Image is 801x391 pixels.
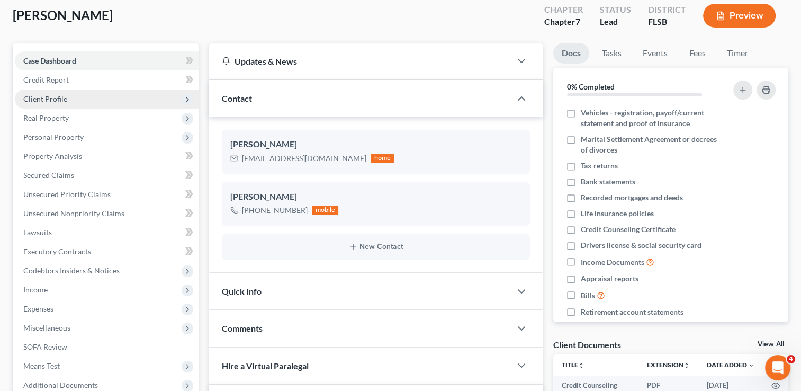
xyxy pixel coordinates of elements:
[683,362,690,369] i: unfold_more
[15,51,199,70] a: Case Dashboard
[544,16,583,28] div: Chapter
[23,285,48,294] span: Income
[15,166,199,185] a: Secured Claims
[222,56,498,67] div: Updates & News
[648,16,686,28] div: FLSB
[13,7,113,23] span: [PERSON_NAME]
[23,75,69,84] span: Credit Report
[544,4,583,16] div: Chapter
[581,208,654,219] span: Life insurance policies
[371,154,394,163] div: home
[703,4,776,28] button: Preview
[23,113,69,122] span: Real Property
[648,4,686,16] div: District
[758,341,784,348] a: View All
[581,307,683,317] span: Retirement account statements
[581,176,635,187] span: Bank statements
[581,240,701,251] span: Drivers license & social security card
[312,206,338,215] div: mobile
[680,43,714,64] a: Fees
[23,323,70,332] span: Miscellaneous
[23,380,98,389] span: Additional Documents
[718,43,757,64] a: Timer
[600,4,631,16] div: Status
[553,43,589,64] a: Docs
[15,185,199,204] a: Unsecured Priority Claims
[23,247,91,256] span: Executory Contracts
[634,43,676,64] a: Events
[647,361,690,369] a: Extensionunfold_more
[707,361,754,369] a: Date Added expand_more
[23,304,53,313] span: Expenses
[230,191,521,203] div: [PERSON_NAME]
[787,355,795,363] span: 4
[23,342,67,351] span: SOFA Review
[578,362,584,369] i: unfold_more
[575,16,580,26] span: 7
[242,205,308,216] div: [PHONE_NUMBER]
[553,339,621,350] div: Client Documents
[562,361,584,369] a: Titleunfold_more
[748,362,754,369] i: expand_more
[23,152,82,161] span: Property Analysis
[23,209,124,218] span: Unsecured Nonpriority Claims
[23,228,52,237] span: Lawsuits
[230,243,521,251] button: New Contact
[23,361,60,370] span: Means Test
[581,108,721,129] span: Vehicles - registration, payoff/current statement and proof of insurance
[222,93,252,103] span: Contact
[23,56,76,65] span: Case Dashboard
[222,361,309,371] span: Hire a Virtual Paralegal
[581,161,618,171] span: Tax returns
[242,153,366,164] div: [EMAIL_ADDRESS][DOMAIN_NAME]
[581,224,676,235] span: Credit Counseling Certificate
[600,16,631,28] div: Lead
[23,266,120,275] span: Codebtors Insiders & Notices
[15,242,199,261] a: Executory Contracts
[222,286,262,296] span: Quick Info
[567,82,615,91] strong: 0% Completed
[23,94,67,103] span: Client Profile
[581,257,644,268] span: Income Documents
[581,134,721,155] span: Marital Settlement Agreement or decrees of divorces
[23,132,84,141] span: Personal Property
[15,223,199,242] a: Lawsuits
[581,290,595,301] span: Bills
[15,204,199,223] a: Unsecured Nonpriority Claims
[230,138,521,151] div: [PERSON_NAME]
[23,171,74,180] span: Secured Claims
[593,43,630,64] a: Tasks
[15,337,199,357] a: SOFA Review
[15,147,199,166] a: Property Analysis
[581,273,638,284] span: Appraisal reports
[581,192,683,203] span: Recorded mortgages and deeds
[23,190,111,199] span: Unsecured Priority Claims
[222,323,263,333] span: Comments
[765,355,790,380] iframe: Intercom live chat
[15,70,199,90] a: Credit Report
